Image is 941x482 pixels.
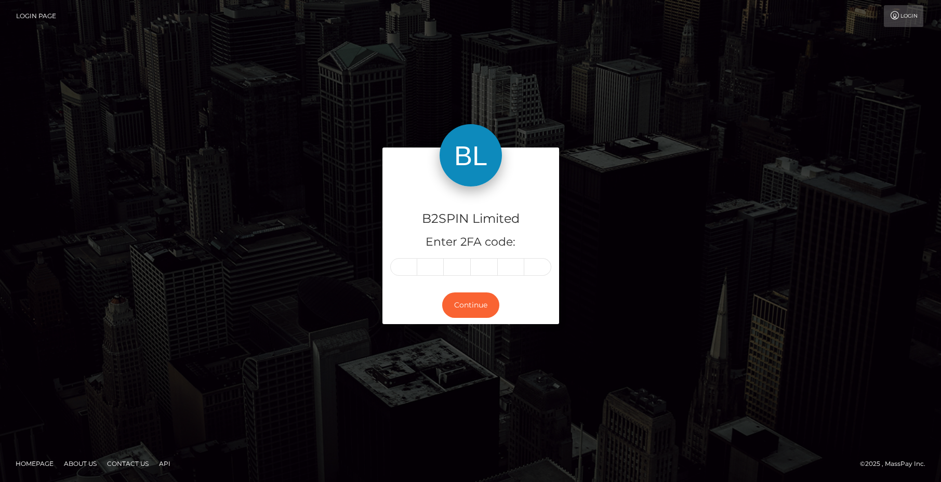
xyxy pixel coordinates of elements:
a: About Us [60,456,101,472]
img: B2SPIN Limited [440,124,502,186]
a: Contact Us [103,456,153,472]
button: Continue [442,292,499,318]
a: Login [884,5,923,27]
h4: B2SPIN Limited [390,210,551,228]
a: Login Page [16,5,56,27]
div: © 2025 , MassPay Inc. [860,458,933,470]
a: Homepage [11,456,58,472]
h5: Enter 2FA code: [390,234,551,250]
a: API [155,456,175,472]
